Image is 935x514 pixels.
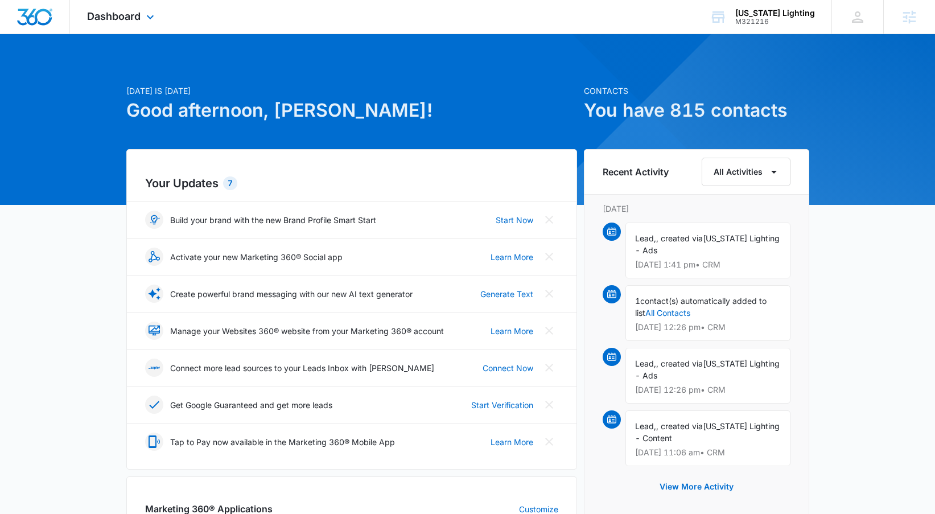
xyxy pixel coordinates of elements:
[656,359,703,368] span: , created via
[170,214,376,226] p: Build your brand with the new Brand Profile Smart Start
[540,396,558,414] button: Close
[656,233,703,243] span: , created via
[635,421,656,431] span: Lead,
[635,449,781,457] p: [DATE] 11:06 am • CRM
[635,296,767,318] span: contact(s) automatically added to list
[145,175,558,192] h2: Your Updates
[603,165,669,179] h6: Recent Activity
[648,473,745,500] button: View More Activity
[483,362,533,374] a: Connect Now
[170,399,332,411] p: Get Google Guaranteed and get more leads
[170,362,434,374] p: Connect more lead sources to your Leads Inbox with [PERSON_NAME]
[645,308,690,318] a: All Contacts
[170,288,413,300] p: Create powerful brand messaging with our new AI text generator
[735,18,815,26] div: account id
[635,359,656,368] span: Lead,
[635,233,656,243] span: Lead,
[635,261,781,269] p: [DATE] 1:41 pm • CRM
[540,248,558,266] button: Close
[656,421,703,431] span: , created via
[170,436,395,448] p: Tap to Pay now available in the Marketing 360® Mobile App
[584,85,809,97] p: Contacts
[635,386,781,394] p: [DATE] 12:26 pm • CRM
[635,421,780,443] span: [US_STATE] Lighting - Content
[491,436,533,448] a: Learn More
[735,9,815,18] div: account name
[170,325,444,337] p: Manage your Websites 360® website from your Marketing 360® account
[540,285,558,303] button: Close
[496,214,533,226] a: Start Now
[540,322,558,340] button: Close
[491,325,533,337] a: Learn More
[603,203,790,215] p: [DATE]
[635,359,780,380] span: [US_STATE] Lighting - Ads
[471,399,533,411] a: Start Verification
[635,296,640,306] span: 1
[170,251,343,263] p: Activate your new Marketing 360® Social app
[540,433,558,451] button: Close
[635,323,781,331] p: [DATE] 12:26 pm • CRM
[702,158,790,186] button: All Activities
[126,97,577,124] h1: Good afternoon, [PERSON_NAME]!
[584,97,809,124] h1: You have 815 contacts
[491,251,533,263] a: Learn More
[540,211,558,229] button: Close
[87,10,141,22] span: Dashboard
[635,233,780,255] span: [US_STATE] Lighting - Ads
[480,288,533,300] a: Generate Text
[223,176,237,190] div: 7
[540,359,558,377] button: Close
[126,85,577,97] p: [DATE] is [DATE]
